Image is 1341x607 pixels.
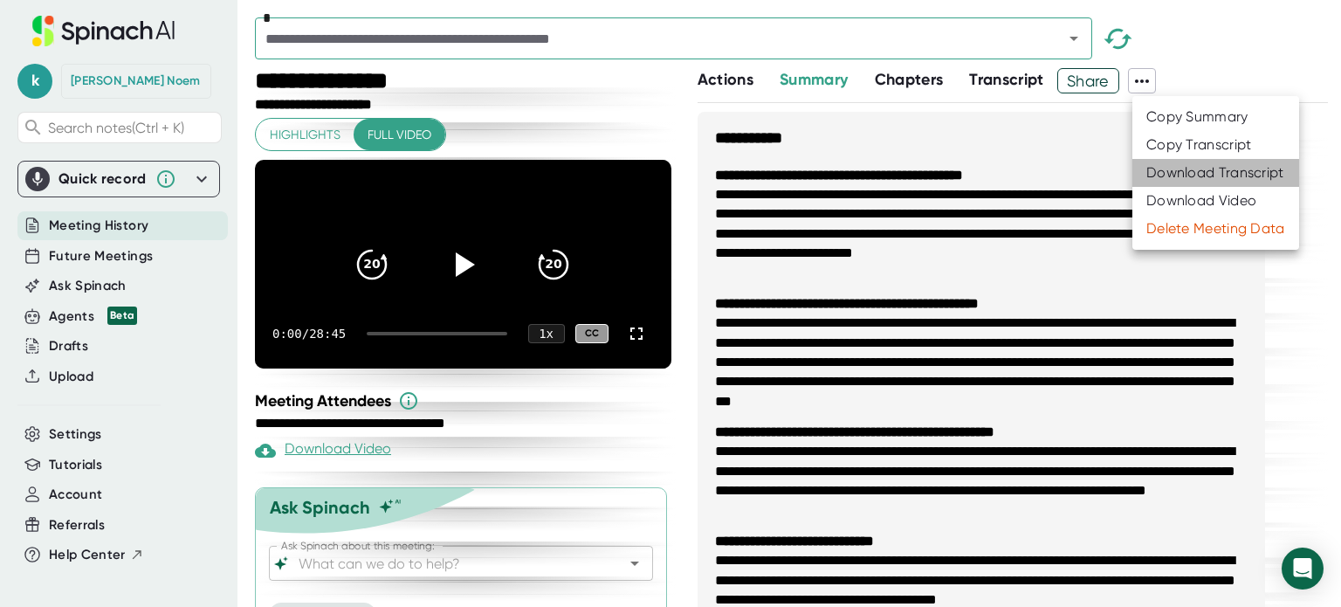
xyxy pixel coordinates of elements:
div: Copy Transcript [1146,136,1252,154]
div: Download Transcript [1146,164,1284,182]
div: Copy Summary [1146,108,1248,126]
div: Open Intercom Messenger [1282,548,1324,590]
div: Download Video [1146,192,1256,210]
div: Delete Meeting Data [1146,220,1285,238]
